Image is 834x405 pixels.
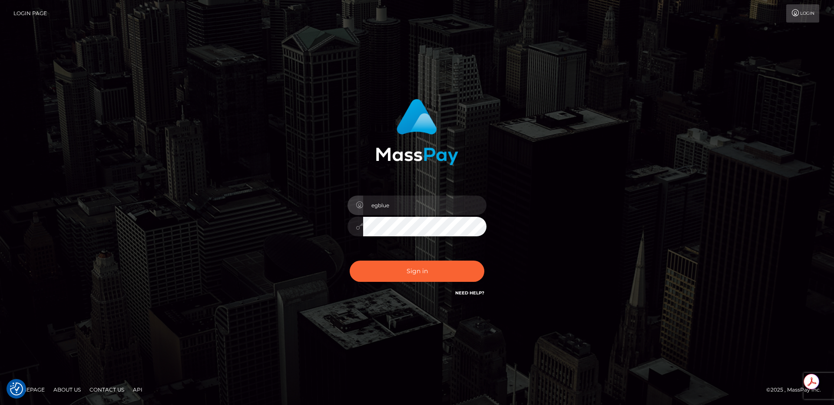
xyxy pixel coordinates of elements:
a: API [129,383,146,396]
a: Homepage [10,383,48,396]
a: Contact Us [86,383,128,396]
img: Revisit consent button [10,382,23,395]
input: Username... [363,196,486,215]
a: Need Help? [455,290,484,296]
a: Login [786,4,819,23]
button: Sign in [350,261,484,282]
a: About Us [50,383,84,396]
img: MassPay Login [376,99,458,165]
a: Login Page [13,4,47,23]
button: Consent Preferences [10,382,23,395]
div: © 2025 , MassPay Inc. [766,385,827,395]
